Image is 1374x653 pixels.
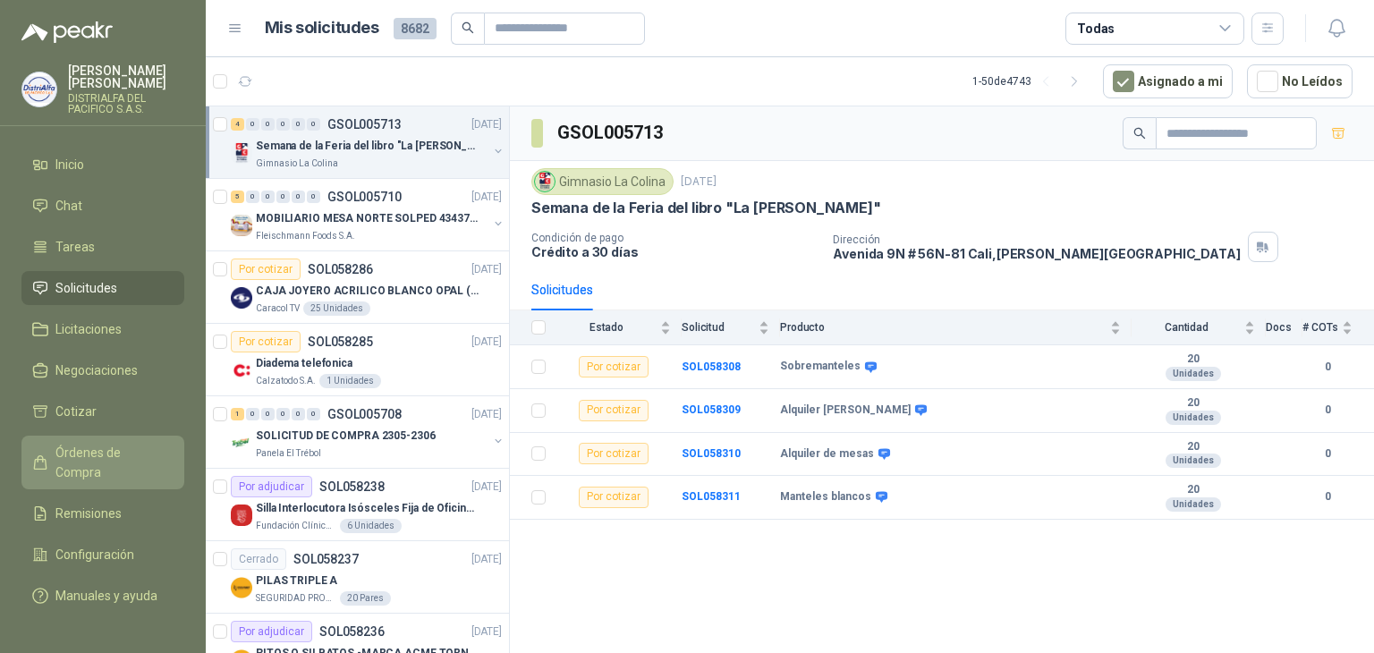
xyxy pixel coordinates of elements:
[579,356,649,377] div: Por cotizar
[231,548,286,570] div: Cerrado
[292,191,305,203] div: 0
[556,310,682,345] th: Estado
[21,271,184,305] a: Solicitudes
[1077,19,1115,38] div: Todas
[256,374,316,388] p: Calzatodo S.A.
[471,116,502,133] p: [DATE]
[231,331,301,352] div: Por cotizar
[206,324,509,396] a: Por cotizarSOL058285[DATE] Company LogoDiadema telefonicaCalzatodo S.A.1 Unidades
[22,72,56,106] img: Company Logo
[231,259,301,280] div: Por cotizar
[1132,321,1241,334] span: Cantidad
[231,142,252,164] img: Company Logo
[55,196,82,216] span: Chat
[292,408,305,420] div: 0
[276,408,290,420] div: 0
[579,400,649,421] div: Por cotizar
[682,360,741,373] a: SOL058308
[292,118,305,131] div: 0
[780,403,911,418] b: Alquiler [PERSON_NAME]
[21,353,184,387] a: Negociaciones
[1302,359,1353,376] b: 0
[55,586,157,606] span: Manuales y ayuda
[21,21,113,43] img: Logo peakr
[972,67,1089,96] div: 1 - 50 de 4743
[1266,310,1302,345] th: Docs
[293,553,359,565] p: SOL058237
[1166,367,1221,381] div: Unidades
[780,490,871,505] b: Manteles blancos
[231,191,244,203] div: 5
[327,191,402,203] p: GSOL005710
[833,233,1240,246] p: Dirección
[246,191,259,203] div: 0
[55,237,95,257] span: Tareas
[681,174,717,191] p: [DATE]
[556,321,657,334] span: Estado
[55,278,117,298] span: Solicitudes
[303,301,370,316] div: 25 Unidades
[276,118,290,131] div: 0
[55,360,138,380] span: Negociaciones
[319,374,381,388] div: 1 Unidades
[231,403,505,461] a: 1 0 0 0 0 0 GSOL005708[DATE] Company LogoSOLICITUD DE COMPRA 2305-2306Panela El Trébol
[682,447,741,460] a: SOL058310
[256,519,336,533] p: Fundación Clínica Shaio
[256,157,338,171] p: Gimnasio La Colina
[231,360,252,381] img: Company Logo
[471,189,502,206] p: [DATE]
[231,215,252,236] img: Company Logo
[308,263,373,276] p: SOL058286
[307,408,320,420] div: 0
[55,402,97,421] span: Cotizar
[21,148,184,182] a: Inicio
[531,244,818,259] p: Crédito a 30 días
[780,447,874,462] b: Alquiler de mesas
[55,155,84,174] span: Inicio
[55,319,122,339] span: Licitaciones
[780,321,1107,334] span: Producto
[256,210,479,227] p: MOBILIARIO MESA NORTE SOLPED 4343782
[55,443,167,482] span: Órdenes de Compra
[231,118,244,131] div: 4
[68,93,184,114] p: DISTRIALFA DEL PACIFICO S.A.S.
[256,591,336,606] p: SEGURIDAD PROVISER LTDA
[206,469,509,541] a: Por adjudicarSOL058238[DATE] Company LogoSilla Interlocutora Isósceles Fija de Oficina Tela Negra...
[327,118,402,131] p: GSOL005713
[256,446,321,461] p: Panela El Trébol
[256,355,352,372] p: Diadema telefonica
[231,186,505,243] a: 5 0 0 0 0 0 GSOL005710[DATE] Company LogoMOBILIARIO MESA NORTE SOLPED 4343782Fleischmann Foods S.A.
[579,487,649,508] div: Por cotizar
[231,114,505,171] a: 4 0 0 0 0 0 GSOL005713[DATE] Company LogoSemana de la Feria del libro "La [PERSON_NAME]"Gimnasio ...
[21,394,184,428] a: Cotizar
[471,551,502,568] p: [DATE]
[256,229,355,243] p: Fleischmann Foods S.A.
[1166,411,1221,425] div: Unidades
[1302,445,1353,462] b: 0
[1133,127,1146,140] span: search
[68,64,184,89] p: [PERSON_NAME] [PERSON_NAME]
[231,505,252,526] img: Company Logo
[1302,488,1353,505] b: 0
[1132,352,1255,367] b: 20
[579,443,649,464] div: Por cotizar
[327,408,402,420] p: GSOL005708
[206,541,509,614] a: CerradoSOL058237[DATE] Company LogoPILAS TRIPLE ASEGURIDAD PROVISER LTDA20 Pares
[471,334,502,351] p: [DATE]
[1132,396,1255,411] b: 20
[231,408,244,420] div: 1
[682,490,741,503] a: SOL058311
[21,436,184,489] a: Órdenes de Compra
[682,321,755,334] span: Solicitud
[471,406,502,423] p: [DATE]
[265,15,379,41] h1: Mis solicitudes
[231,577,252,598] img: Company Logo
[394,18,437,39] span: 8682
[319,625,385,638] p: SOL058236
[256,138,479,155] p: Semana de la Feria del libro "La [PERSON_NAME]"
[308,335,373,348] p: SOL058285
[682,403,741,416] a: SOL058309
[231,432,252,454] img: Company Logo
